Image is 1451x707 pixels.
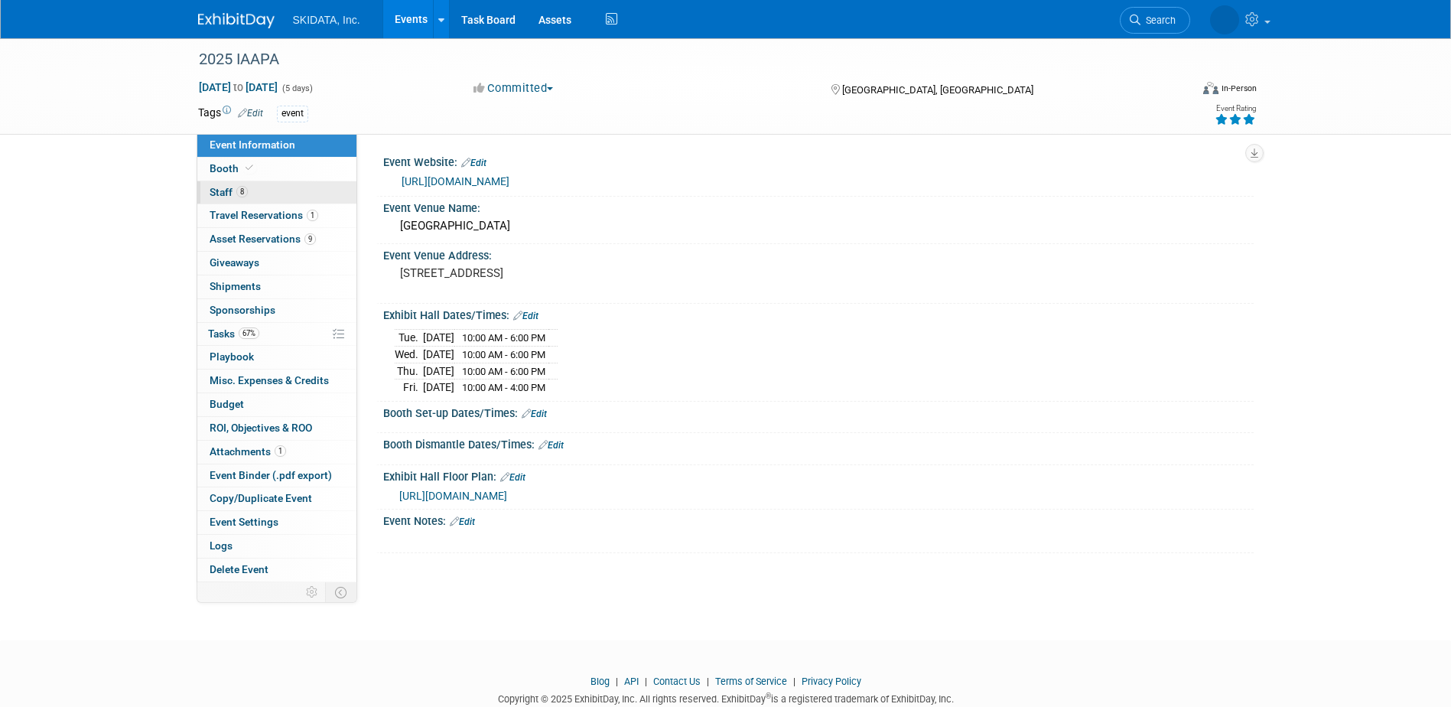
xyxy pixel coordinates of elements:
[197,487,356,510] a: Copy/Duplicate Event
[383,433,1254,453] div: Booth Dismantle Dates/Times:
[500,472,525,483] a: Edit
[197,158,356,181] a: Booth
[194,46,1167,73] div: 2025 IAAPA
[1221,83,1257,94] div: In-Person
[653,676,701,687] a: Contact Us
[281,83,313,93] span: (5 days)
[197,464,356,487] a: Event Binder (.pdf export)
[383,402,1254,422] div: Booth Set-up Dates/Times:
[802,676,861,687] a: Privacy Policy
[383,197,1254,216] div: Event Venue Name:
[197,181,356,204] a: Staff8
[395,330,423,347] td: Tue.
[197,252,356,275] a: Giveaways
[210,374,329,386] span: Misc. Expenses & Credits
[197,299,356,322] a: Sponsorships
[423,347,454,363] td: [DATE]
[197,559,356,582] a: Delete Event
[246,164,253,172] i: Booth reservation complete
[423,330,454,347] td: [DATE]
[395,214,1242,238] div: [GEOGRAPHIC_DATA]
[307,210,318,221] span: 1
[399,490,507,502] a: [URL][DOMAIN_NAME]
[402,175,509,187] a: [URL][DOMAIN_NAME]
[462,382,545,393] span: 10:00 AM - 4:00 PM
[522,409,547,419] a: Edit
[383,244,1254,263] div: Event Venue Address:
[210,445,286,458] span: Attachments
[210,233,316,245] span: Asset Reservations
[210,304,275,316] span: Sponsorships
[197,275,356,298] a: Shipments
[423,380,454,396] td: [DATE]
[197,204,356,227] a: Travel Reservations1
[210,469,332,481] span: Event Binder (.pdf export)
[513,311,538,321] a: Edit
[538,440,564,451] a: Edit
[304,233,316,245] span: 9
[400,266,729,280] pre: [STREET_ADDRESS]
[210,138,295,151] span: Event Information
[236,186,248,197] span: 8
[703,676,713,687] span: |
[468,80,559,96] button: Committed
[462,366,545,377] span: 10:00 AM - 6:00 PM
[395,363,423,380] td: Thu.
[1210,5,1239,34] img: Mary Beth McNair
[197,417,356,440] a: ROI, Objectives & ROO
[395,380,423,396] td: Fri.
[462,349,545,360] span: 10:00 AM - 6:00 PM
[210,209,318,221] span: Travel Reservations
[239,327,259,339] span: 67%
[624,676,639,687] a: API
[197,228,356,251] a: Asset Reservations9
[383,304,1254,324] div: Exhibit Hall Dates/Times:
[197,441,356,464] a: Attachments1
[1120,7,1190,34] a: Search
[210,162,256,174] span: Booth
[210,256,259,269] span: Giveaways
[197,370,356,393] a: Misc. Expenses & Credits
[197,134,356,157] a: Event Information
[462,332,545,344] span: 10:00 AM - 6:00 PM
[461,158,486,168] a: Edit
[383,151,1254,171] div: Event Website:
[210,563,268,575] span: Delete Event
[612,676,622,687] span: |
[1203,82,1218,94] img: Format-Inperson.png
[275,445,286,457] span: 1
[197,393,356,416] a: Budget
[383,465,1254,485] div: Exhibit Hall Floor Plan:
[198,105,263,122] td: Tags
[210,539,233,552] span: Logs
[197,535,356,558] a: Logs
[197,323,356,346] a: Tasks67%
[842,84,1033,96] span: [GEOGRAPHIC_DATA], [GEOGRAPHIC_DATA]
[231,81,246,93] span: to
[197,346,356,369] a: Playbook
[590,676,610,687] a: Blog
[325,582,356,602] td: Toggle Event Tabs
[238,108,263,119] a: Edit
[383,510,1254,529] div: Event Notes:
[210,398,244,410] span: Budget
[715,676,787,687] a: Terms of Service
[208,327,259,340] span: Tasks
[197,511,356,534] a: Event Settings
[210,492,312,504] span: Copy/Duplicate Event
[1140,15,1176,26] span: Search
[395,347,423,363] td: Wed.
[1100,80,1257,103] div: Event Format
[210,280,261,292] span: Shipments
[210,350,254,363] span: Playbook
[210,422,312,434] span: ROI, Objectives & ROO
[1215,105,1256,112] div: Event Rating
[198,13,275,28] img: ExhibitDay
[198,80,278,94] span: [DATE] [DATE]
[277,106,308,122] div: event
[210,516,278,528] span: Event Settings
[210,186,248,198] span: Staff
[766,692,771,700] sup: ®
[293,14,360,26] span: SKIDATA, Inc.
